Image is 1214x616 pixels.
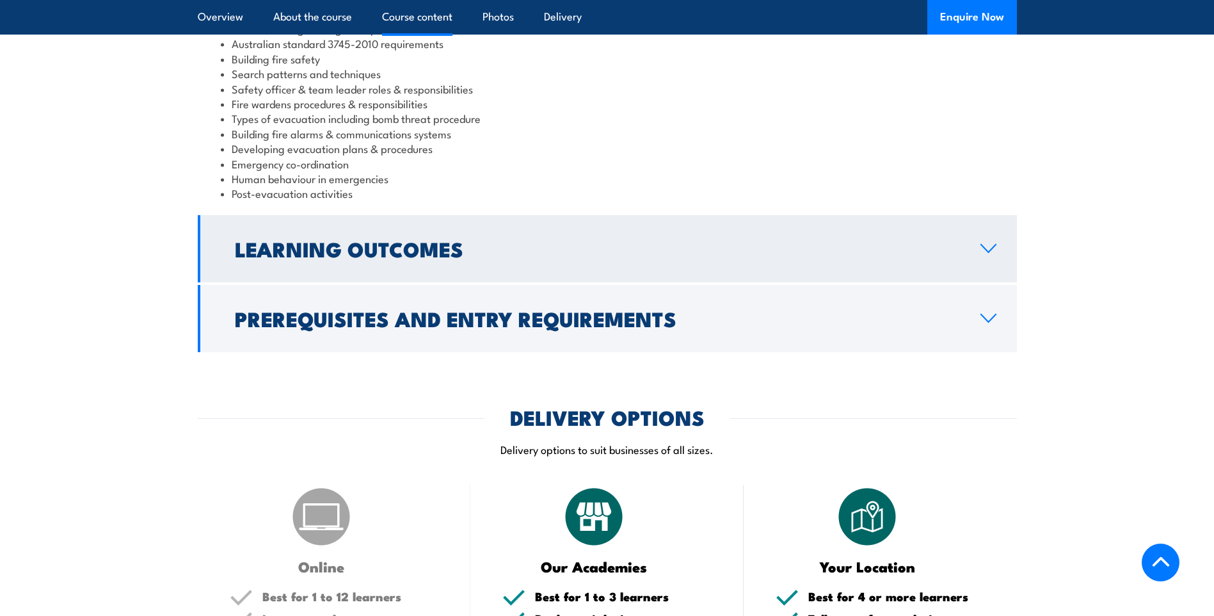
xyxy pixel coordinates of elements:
[221,96,994,111] li: Fire wardens procedures & responsibilities
[235,309,960,327] h2: Prerequisites and Entry Requirements
[221,141,994,156] li: Developing evacuation plans & procedures
[221,156,994,171] li: Emergency co-ordination
[221,51,994,66] li: Building fire safety
[502,559,686,574] h3: Our Academies
[221,186,994,200] li: Post-evacuation activities
[198,442,1017,457] p: Delivery options to suit businesses of all sizes.
[198,285,1017,352] a: Prerequisites and Entry Requirements
[535,590,712,603] h5: Best for 1 to 3 learners
[221,66,994,81] li: Search patterns and techniques
[221,36,994,51] li: Australian standard 3745-2010 requirements
[221,111,994,126] li: Types of evacuation including bomb threat procedure
[230,559,413,574] h3: Online
[262,590,439,603] h5: Best for 1 to 12 learners
[510,408,705,426] h2: DELIVERY OPTIONS
[221,126,994,141] li: Building fire alarms & communications systems
[235,239,960,257] h2: Learning Outcomes
[221,171,994,186] li: Human behaviour in emergencies
[776,559,959,574] h3: Your Location
[198,215,1017,282] a: Learning Outcomes
[221,81,994,96] li: Safety officer & team leader roles & responsibilities
[808,590,985,603] h5: Best for 4 or more learners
